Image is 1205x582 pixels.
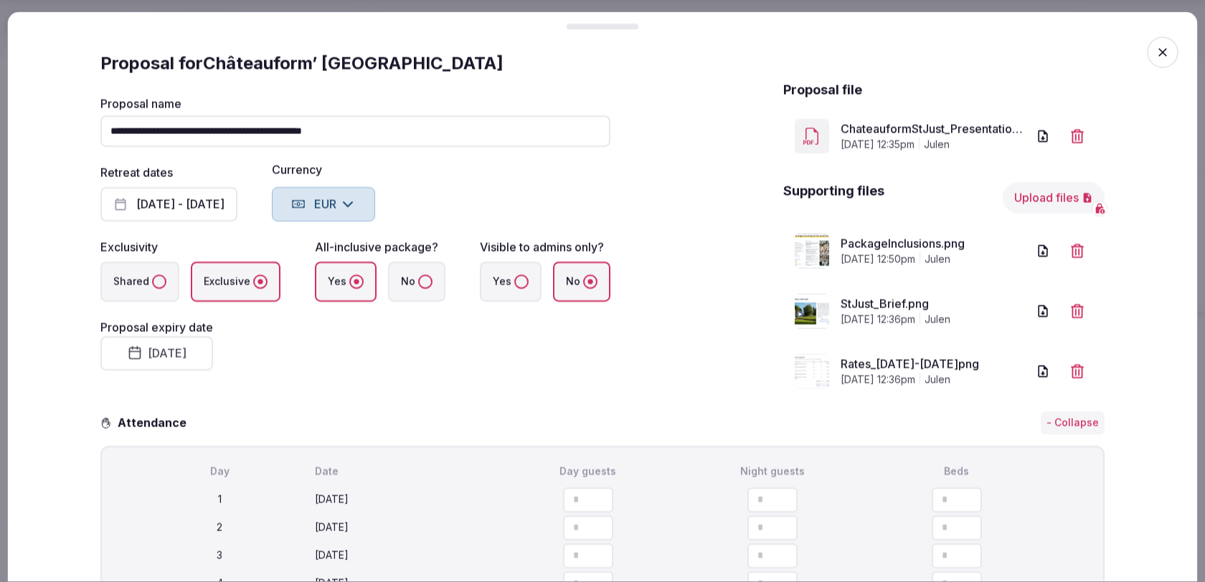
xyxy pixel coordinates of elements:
button: No [418,275,433,289]
div: Day [131,464,309,479]
span: [DATE] 12:50pm [841,253,915,267]
span: julen [925,313,950,328]
span: julen [925,373,950,388]
div: Date [315,464,493,479]
label: Proposal name [100,98,610,110]
label: Retreat dates [100,166,173,180]
div: Night guests [683,464,861,479]
div: [DATE] [315,549,493,563]
div: Day guests [499,464,678,479]
button: Yes [514,275,529,289]
button: Shared [152,275,166,289]
label: All-inclusive package? [315,240,438,254]
label: Shared [100,262,179,302]
div: [DATE] [315,493,493,507]
a: ChateauformStJust_Presentation.pdf [841,121,1027,138]
div: [DATE] [315,521,493,535]
div: 2 [131,521,309,535]
button: Upload files [1003,182,1105,214]
label: Visible to admins only? [480,240,604,254]
label: Currency [272,164,375,176]
img: StJust_Brief.png [795,294,829,328]
h3: Attendance [112,414,198,431]
h2: Supporting files [783,182,884,214]
button: [DATE] [100,336,213,371]
h2: Proposal file [783,81,862,99]
button: Exclusive [253,275,268,289]
span: [DATE] 12:36pm [841,373,915,388]
label: Exclusivity [100,240,158,254]
label: Yes [480,262,542,302]
label: Yes [315,262,377,302]
div: 1 [131,493,309,507]
label: Exclusive [191,262,280,302]
label: Proposal expiry date [100,320,213,335]
button: [DATE] - [DATE] [100,187,237,221]
a: StJust_Brief.png [841,296,1027,313]
button: No [583,275,597,289]
span: [DATE] 12:36pm [841,313,915,328]
label: No [388,262,445,302]
span: julen [924,138,950,153]
a: Rates_[DATE]-[DATE]png [841,356,1027,373]
button: - Collapse [1041,411,1105,434]
button: EUR [272,187,375,221]
div: Proposal for Châteauform’ [GEOGRAPHIC_DATA] [100,52,1105,75]
div: 3 [131,549,309,563]
a: PackageInclusions.png [841,236,1027,253]
span: [DATE] 12:35pm [841,138,915,153]
button: Yes [349,275,364,289]
img: PackageInclusions.png [795,234,829,268]
div: Beds [867,464,1046,479]
img: Rates_20-25Sept.png [795,354,829,388]
label: No [553,262,610,302]
span: julen [925,253,950,267]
